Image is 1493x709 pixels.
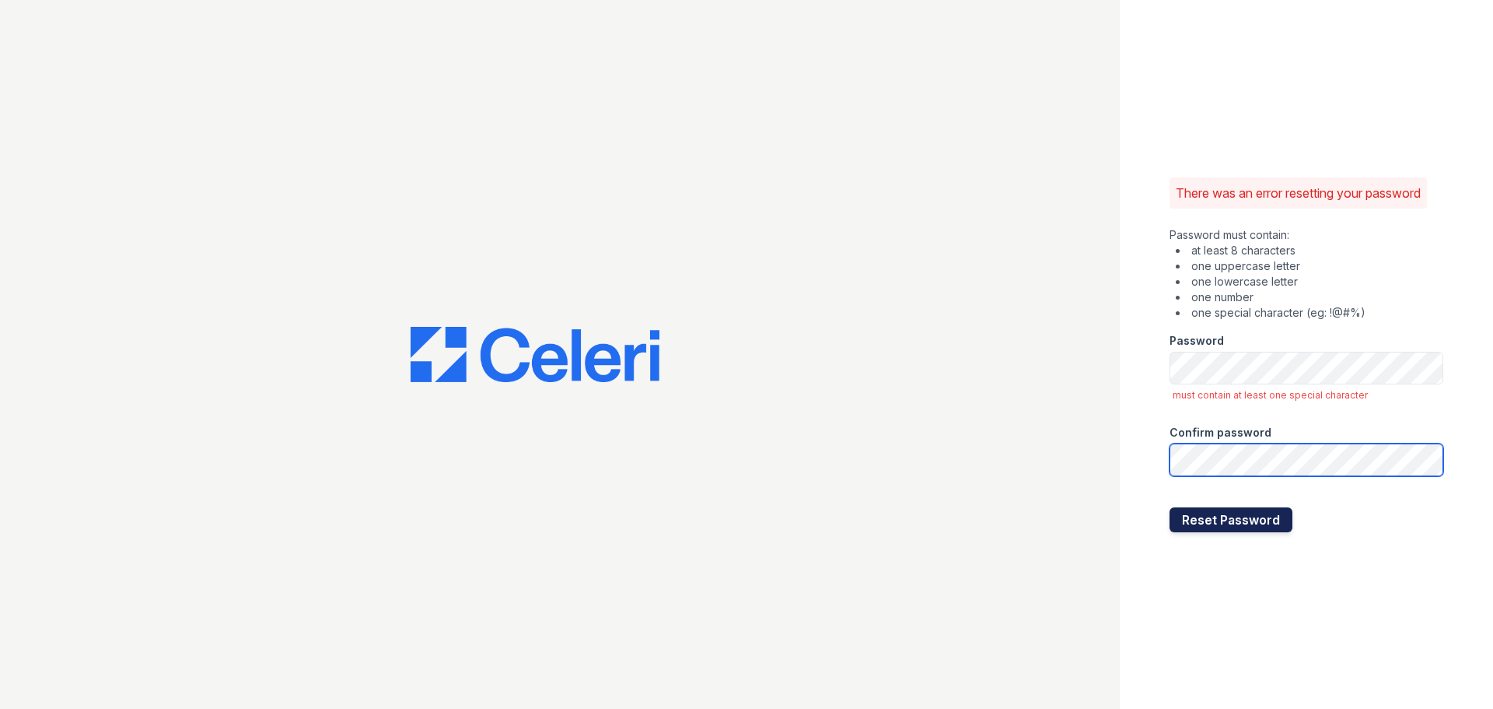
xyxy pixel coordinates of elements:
li: one number [1176,290,1443,305]
li: one special character (eg: !@#%) [1176,305,1443,321]
div: Password must contain: [1170,227,1443,321]
li: at least 8 characters [1176,243,1443,258]
button: Reset Password [1170,507,1292,532]
p: There was an error resetting your password [1176,184,1421,202]
label: Confirm password [1170,425,1271,440]
span: must contain at least one special character [1173,389,1368,401]
img: CE_Logo_Blue-a8612792a0a2168367f1c8372b55b34899dd931a85d93a1a3d3e32e68fde9ad4.png [411,327,659,383]
li: one uppercase letter [1176,258,1443,274]
li: one lowercase letter [1176,274,1443,290]
label: Password [1170,333,1224,349]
